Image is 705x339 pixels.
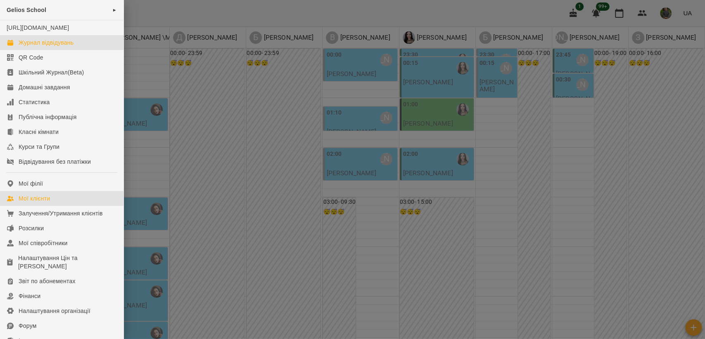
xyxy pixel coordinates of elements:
[19,179,43,188] div: Мої філії
[19,68,84,76] div: Шкільний Журнал(Beta)
[7,24,69,31] a: [URL][DOMAIN_NAME]
[19,239,68,247] div: Мої співробітники
[7,7,46,13] span: Gelios School
[19,307,90,315] div: Налаштування організації
[19,98,50,106] div: Статистика
[19,209,103,217] div: Залучення/Утримання клієнтів
[19,53,43,62] div: QR Code
[19,128,59,136] div: Класні кімнати
[19,194,50,203] div: Мої клієнти
[19,38,74,47] div: Журнал відвідувань
[19,158,91,166] div: Відвідування без платіжки
[19,113,76,121] div: Публічна інформація
[19,224,44,232] div: Розсилки
[112,7,117,13] span: ►
[19,292,40,300] div: Фінанси
[19,143,59,151] div: Курси та Групи
[19,83,70,91] div: Домашні завдання
[19,277,76,285] div: Звіт по абонементах
[18,254,117,270] div: Налаштування Цін та [PERSON_NAME]
[19,322,37,330] div: Форум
